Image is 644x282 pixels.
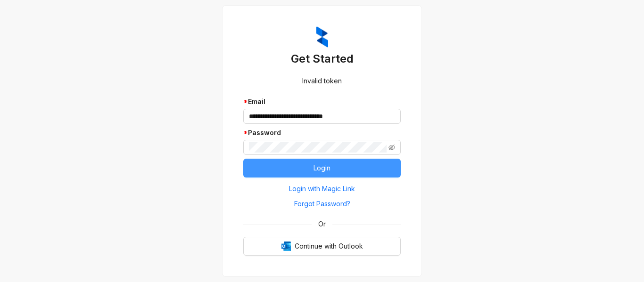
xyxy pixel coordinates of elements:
h3: Get Started [243,51,401,66]
button: OutlookContinue with Outlook [243,237,401,256]
span: Login [314,163,330,173]
span: eye-invisible [388,144,395,151]
div: Invalid token [243,76,401,86]
span: Continue with Outlook [295,241,363,251]
button: Login with Magic Link [243,181,401,196]
span: Login with Magic Link [289,184,355,194]
button: Login [243,159,401,177]
span: Or [312,219,332,229]
div: Password [243,128,401,138]
div: Email [243,97,401,107]
img: ZumaIcon [316,26,328,48]
span: Forgot Password? [294,199,350,209]
img: Outlook [281,242,291,251]
button: Forgot Password? [243,196,401,211]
